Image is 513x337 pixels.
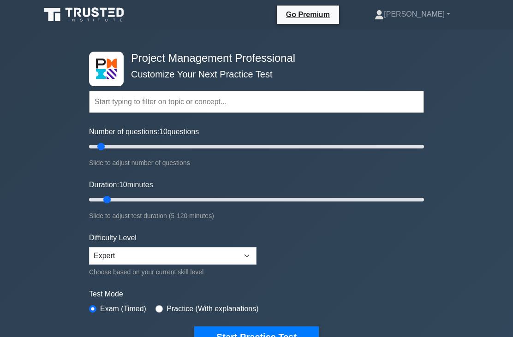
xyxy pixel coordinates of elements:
a: Go Premium [280,9,335,20]
div: Slide to adjust test duration (5-120 minutes) [89,210,424,221]
label: Number of questions: questions [89,126,199,137]
h4: Project Management Professional [127,52,379,65]
label: Test Mode [89,289,424,300]
span: 10 [119,181,127,189]
a: [PERSON_NAME] [352,5,472,24]
div: Choose based on your current skill level [89,266,256,278]
label: Difficulty Level [89,232,137,243]
label: Practice (With explanations) [167,303,258,314]
span: 10 [159,128,167,136]
div: Slide to adjust number of questions [89,157,424,168]
label: Exam (Timed) [100,303,146,314]
label: Duration: minutes [89,179,153,190]
input: Start typing to filter on topic or concept... [89,91,424,113]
